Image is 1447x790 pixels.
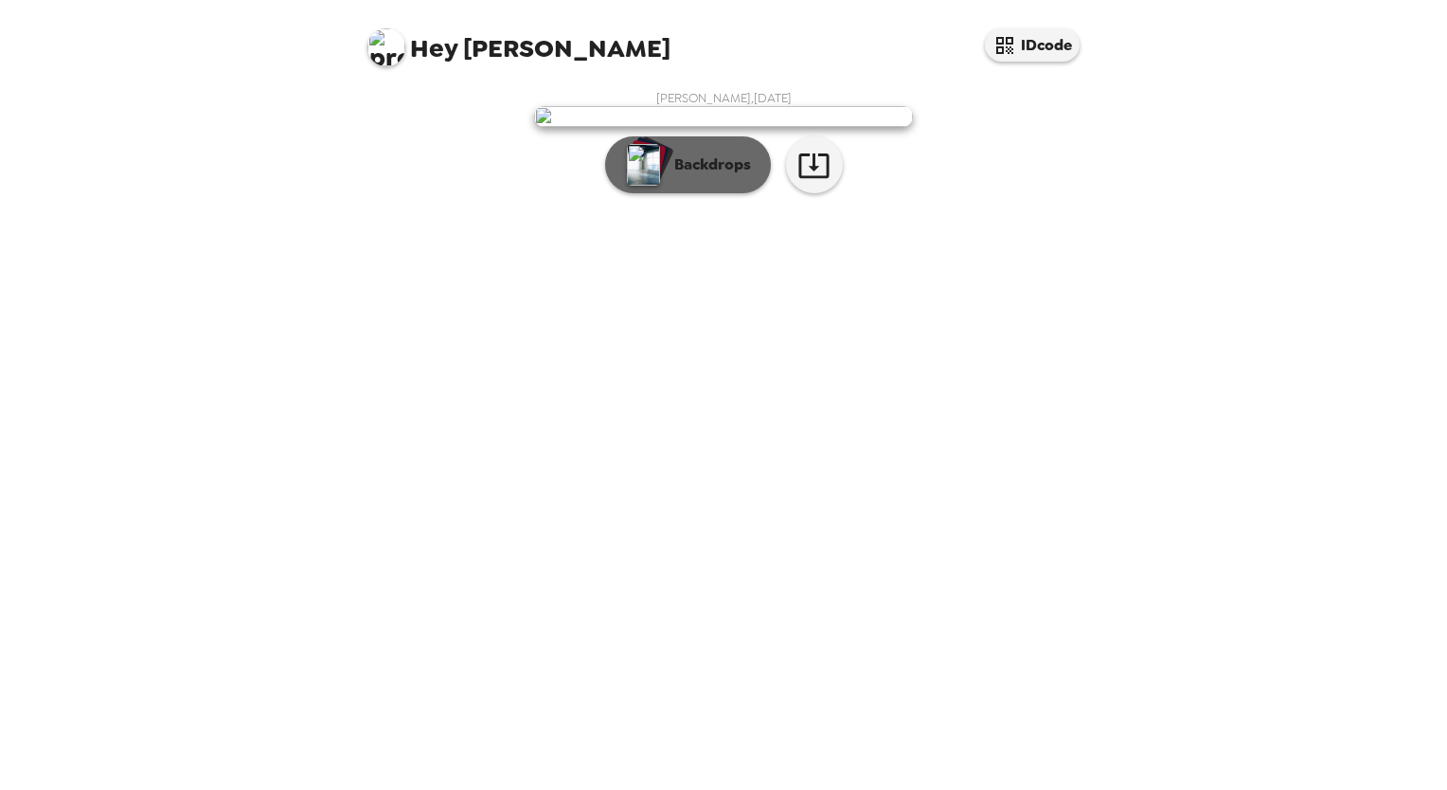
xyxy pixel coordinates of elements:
[534,106,913,127] img: user
[367,28,405,66] img: profile pic
[985,28,1080,62] button: IDcode
[410,31,457,65] span: Hey
[656,90,792,106] span: [PERSON_NAME] , [DATE]
[605,136,771,193] button: Backdrops
[367,19,670,62] span: [PERSON_NAME]
[665,153,751,176] p: Backdrops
